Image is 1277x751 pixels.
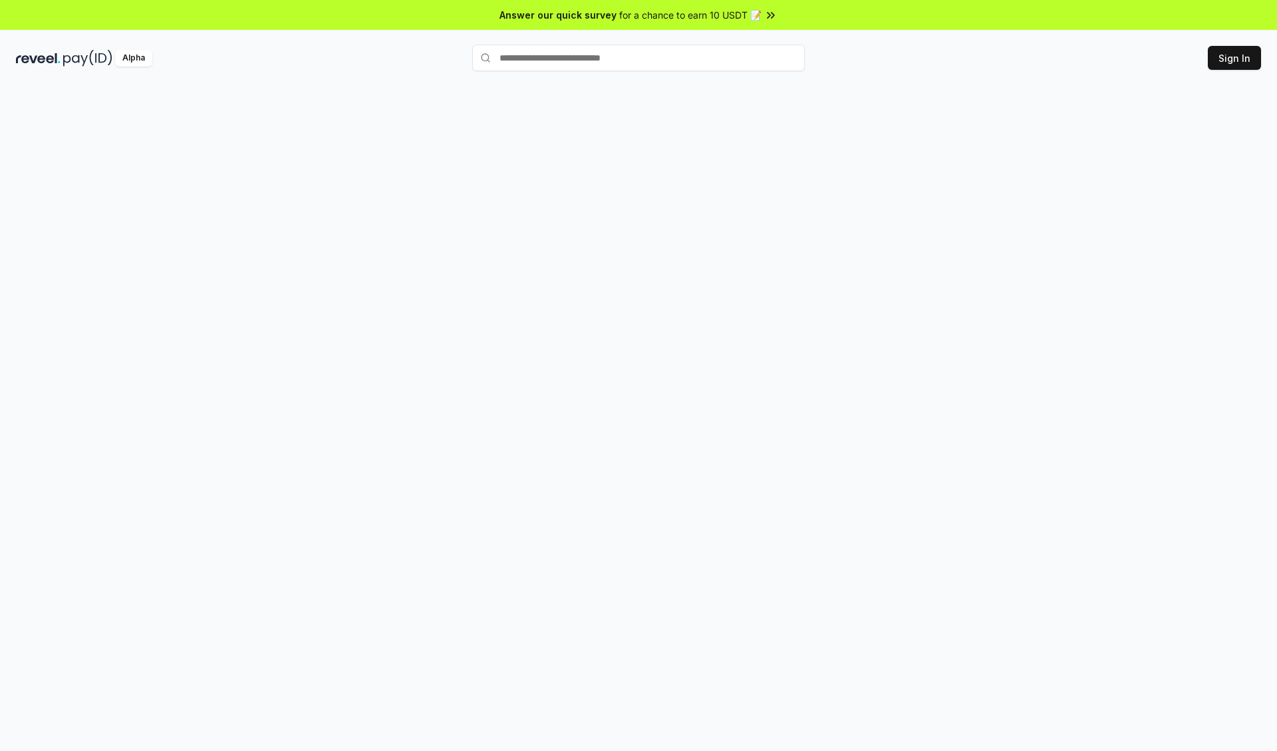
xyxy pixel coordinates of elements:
img: pay_id [63,50,112,67]
span: for a chance to earn 10 USDT 📝 [619,8,762,22]
button: Sign In [1208,46,1261,70]
div: Alpha [115,50,152,67]
img: reveel_dark [16,50,61,67]
span: Answer our quick survey [499,8,617,22]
